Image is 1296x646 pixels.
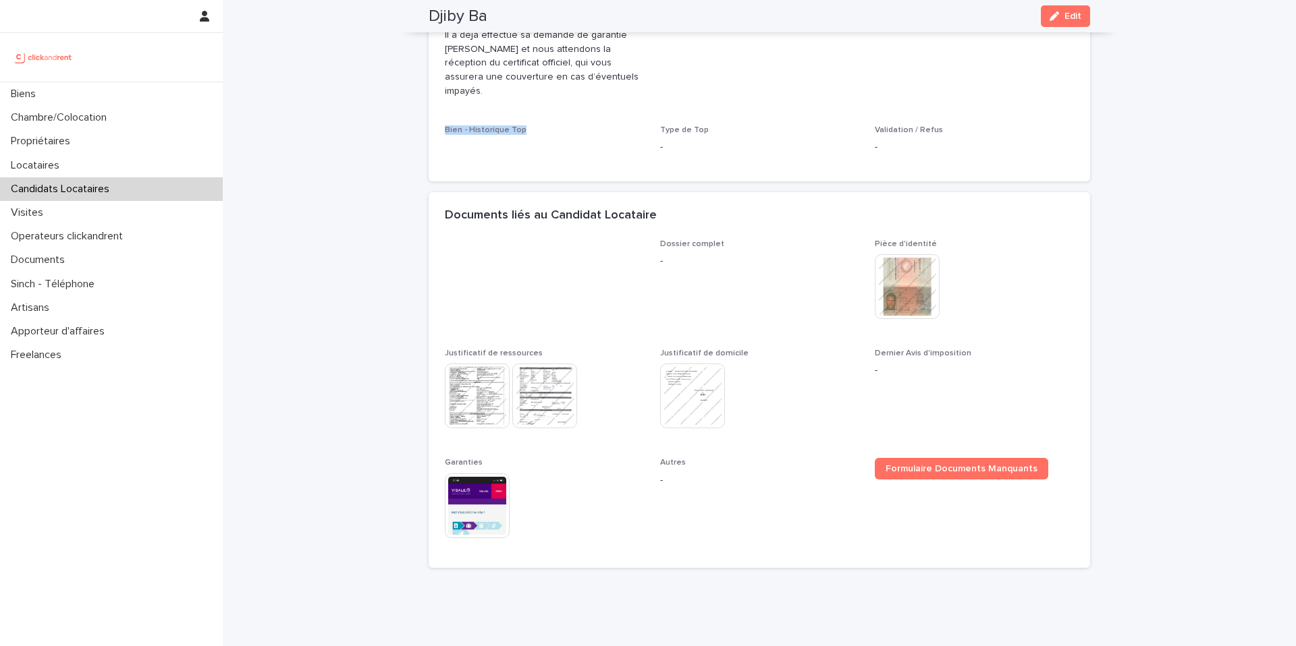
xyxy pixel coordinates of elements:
span: Pièce d'identité [875,240,937,248]
p: Propriétaires [5,135,81,148]
span: Garanties [445,459,483,467]
span: Formulaire Documents Manquants [886,464,1037,473]
p: - [660,140,859,154]
p: - [660,254,859,268]
p: - [660,473,859,488]
p: Freelances [5,349,72,361]
p: Operateurs clickandrent [5,230,134,243]
h2: Djiby Ba [429,7,487,26]
span: Dossier complet [660,240,724,248]
p: Apporteur d'affaires [5,325,115,338]
p: Sinch - Téléphone [5,278,105,291]
span: Validation / Refus [875,126,943,134]
span: Justificatif de domicile [660,349,749,357]
p: - [875,363,1074,378]
a: Formulaire Documents Manquants [875,458,1048,479]
p: - [875,140,1074,154]
span: Autres [660,459,686,467]
img: UCB0brd3T0yccxBKYDjQ [11,44,76,71]
p: Locataires [5,159,70,172]
p: Candidats Locataires [5,183,120,196]
button: Edit [1041,5,1090,27]
span: Justificatif de ressources [445,349,543,357]
p: Biens [5,88,47,100]
span: Dernier Avis d'imposition [875,349,971,357]
p: Artisans [5,301,60,314]
p: Documents [5,254,76,266]
span: Type de Top [660,126,709,134]
p: Visites [5,206,54,219]
span: Edit [1064,11,1081,21]
p: Chambre/Colocation [5,111,117,124]
span: Bien - Historique Top [445,126,526,134]
h2: Documents liés au Candidat Locataire [445,208,657,223]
